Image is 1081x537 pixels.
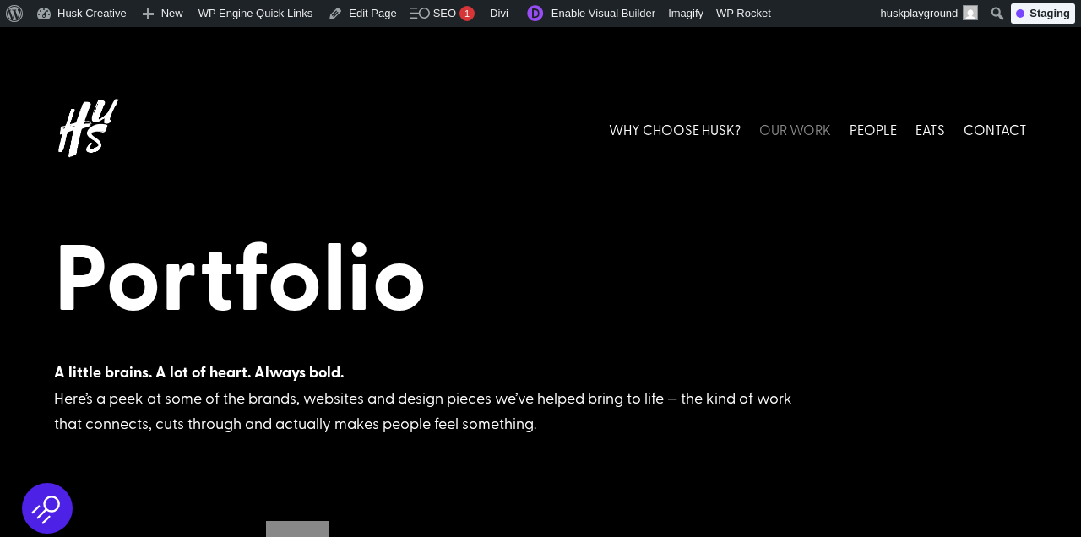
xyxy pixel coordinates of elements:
a: WHY CHOOSE HUSK? [609,92,741,167]
a: OUR WORK [759,92,831,167]
a: PEOPLE [850,92,897,167]
div: 1 [459,6,475,21]
div: Here’s a peek at some of the brands, websites and design pieces we’ve helped bring to life — the ... [54,359,814,437]
span: huskplayground [881,7,959,19]
h1: Portfolio [54,218,1027,338]
img: Husk logo [54,92,147,167]
div: Staging [1011,3,1075,24]
a: CONTACT [964,92,1027,167]
strong: A little brains. A lot of heart. Always bold. [54,361,344,382]
a: EATS [915,92,945,167]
